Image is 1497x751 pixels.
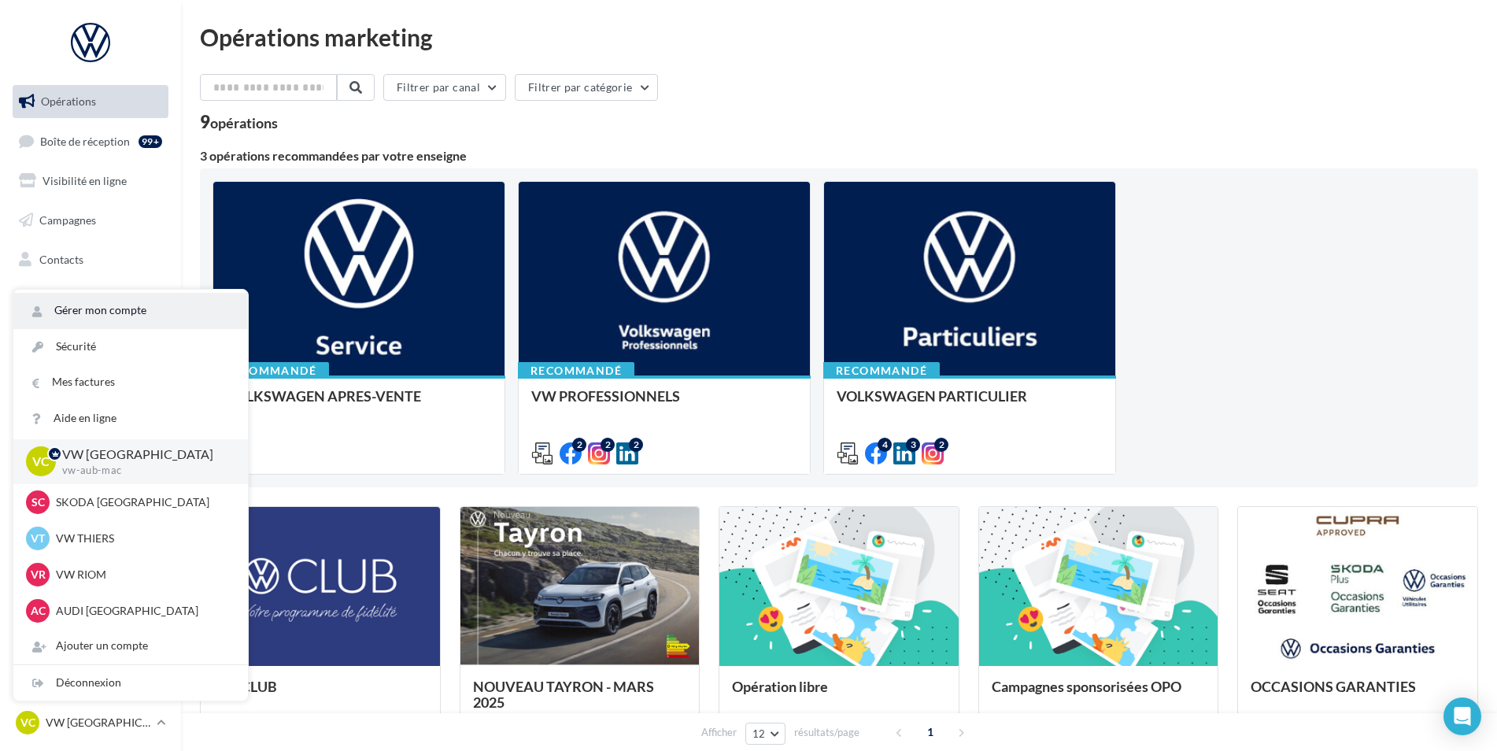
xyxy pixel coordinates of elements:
div: 3 opérations recommandées par votre enseigne [200,150,1478,162]
a: Campagnes DataOnDemand [9,412,172,459]
span: SC [31,494,45,510]
span: Opération libre [732,678,828,695]
a: Aide en ligne [13,401,248,436]
span: Contacts [39,252,83,265]
span: VW PROFESSIONNELS [531,387,680,405]
p: VW THIERS [56,531,229,546]
span: Campagnes sponsorisées OPO [992,678,1181,695]
span: Visibilité en ligne [43,174,127,187]
div: Opérations marketing [200,25,1478,49]
a: Opérations [9,85,172,118]
p: AUDI [GEOGRAPHIC_DATA] [56,603,229,619]
span: VC [20,715,35,731]
span: VC [32,453,50,471]
a: PLV et print personnalisable [9,361,172,407]
div: 99+ [139,135,162,148]
span: VR [31,567,46,583]
span: Opérations [41,94,96,108]
a: Médiathèque [9,282,172,315]
div: Déconnexion [13,665,248,701]
div: 9 [200,113,278,131]
span: résultats/page [794,725,859,740]
span: Boîte de réception [40,134,130,147]
a: Gérer mon compte [13,293,248,328]
button: Filtrer par catégorie [515,74,658,101]
span: VOLKSWAGEN PARTICULIER [837,387,1027,405]
span: VOLKSWAGEN APRES-VENTE [226,387,421,405]
div: 2 [629,438,643,452]
span: Campagnes [39,213,96,227]
span: 12 [752,727,766,740]
div: Open Intercom Messenger [1443,697,1481,735]
span: 1 [918,720,943,745]
div: 3 [906,438,920,452]
div: 2 [934,438,948,452]
span: OCCASIONS GARANTIES [1251,678,1416,695]
div: Ajouter un compte [13,628,248,664]
a: VC VW [GEOGRAPHIC_DATA] [13,708,168,738]
a: Mes factures [13,364,248,400]
span: VT [31,531,45,546]
div: Recommandé [518,362,634,379]
p: VW [GEOGRAPHIC_DATA] [46,715,150,731]
div: 2 [572,438,586,452]
a: Boîte de réception99+ [9,124,172,158]
span: NOUVEAU TAYRON - MARS 2025 [473,678,654,711]
div: 2 [601,438,615,452]
div: opérations [210,116,278,130]
span: AC [31,603,46,619]
a: Contacts [9,243,172,276]
button: Filtrer par canal [383,74,506,101]
p: VW [GEOGRAPHIC_DATA] [62,446,223,464]
div: 4 [878,438,892,452]
div: Recommandé [823,362,940,379]
div: Recommandé [213,362,329,379]
p: vw-aub-mac [62,464,223,478]
a: Calendrier [9,321,172,354]
a: Visibilité en ligne [9,165,172,198]
p: VW RIOM [56,567,229,583]
p: SKODA [GEOGRAPHIC_DATA] [56,494,229,510]
span: Afficher [701,725,737,740]
button: 12 [745,723,785,745]
a: Campagnes [9,204,172,237]
a: Sécurité [13,329,248,364]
